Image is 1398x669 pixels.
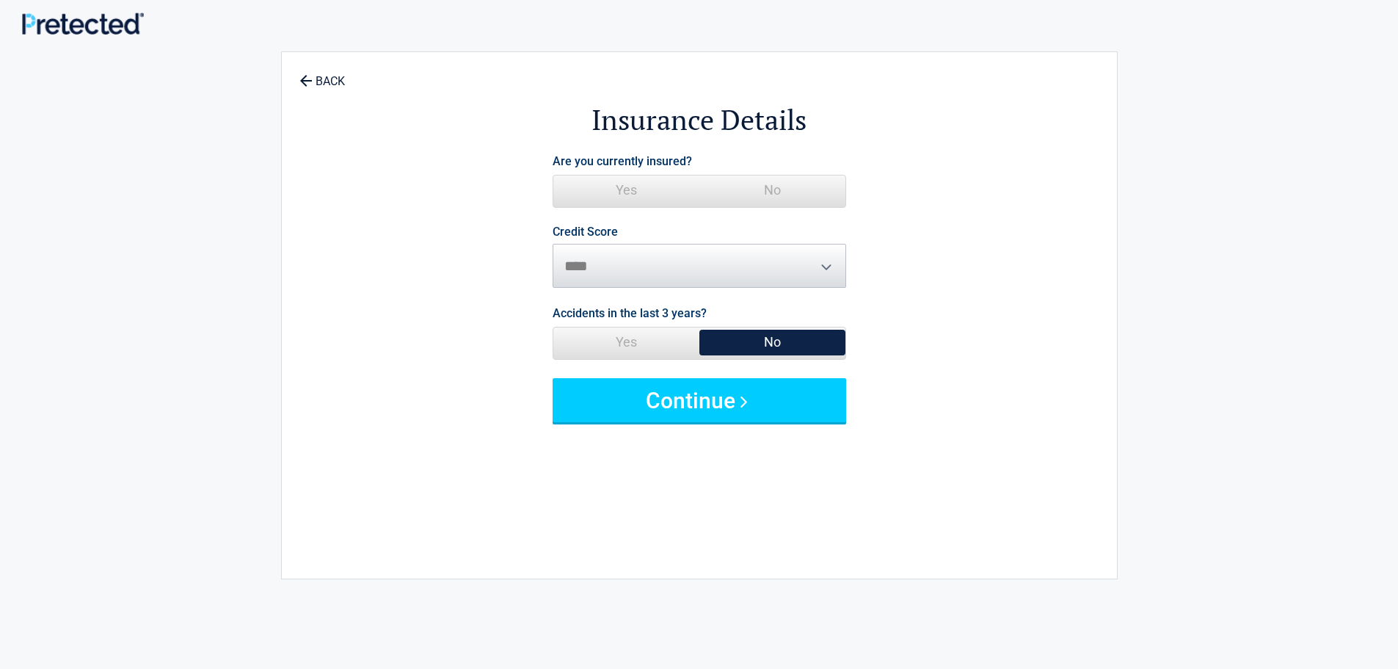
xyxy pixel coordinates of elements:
h2: Insurance Details [363,101,1036,139]
span: No [699,176,845,205]
label: Accidents in the last 3 years? [553,303,707,323]
button: Continue [553,378,846,422]
span: No [699,328,845,357]
label: Are you currently insured? [553,151,692,171]
a: BACK [296,62,348,87]
span: Yes [553,328,699,357]
label: Credit Score [553,226,618,238]
span: Yes [553,176,699,205]
img: Main Logo [22,12,144,35]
